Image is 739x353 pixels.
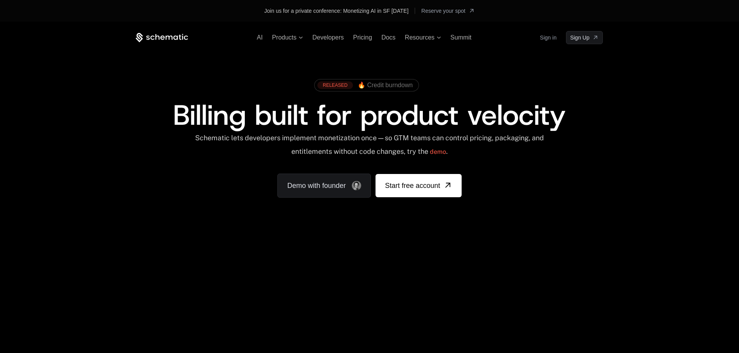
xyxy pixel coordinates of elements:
a: [object Object],[object Object] [317,81,413,89]
div: Join us for a private conference: Monetizing AI in SF [DATE] [264,7,408,15]
span: Sign Up [570,34,590,41]
div: Schematic lets developers implement monetization once — so GTM teams can control pricing, packagi... [194,134,545,161]
span: 🔥 Credit burndown [358,82,413,89]
a: Developers [312,34,344,41]
a: Docs [381,34,395,41]
a: Sign in [540,31,557,44]
span: Reserve your spot [421,7,466,15]
a: [object Object] [421,5,475,17]
a: [object Object] [566,31,603,44]
a: [object Object] [376,174,461,197]
div: RELEASED [317,81,353,89]
span: Start free account [385,180,440,191]
span: Products [272,34,296,41]
img: Founder [352,181,361,190]
a: Demo with founder, ,[object Object] [277,174,371,198]
a: AI [257,34,263,41]
span: Resources [405,34,434,41]
a: demo [430,143,446,161]
a: Pricing [353,34,372,41]
a: Summit [450,34,471,41]
span: Billing built for product velocity [173,96,566,134]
